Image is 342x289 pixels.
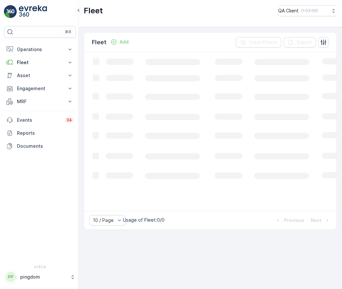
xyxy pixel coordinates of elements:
[66,117,72,123] p: 34
[17,117,61,123] p: Events
[4,82,76,95] button: Engagement
[301,8,318,13] p: ( +03:00 )
[92,38,107,47] p: Fleet
[236,37,281,48] button: Clear Filters
[17,130,73,136] p: Reports
[108,38,131,46] button: Add
[278,5,337,16] button: QA Client(+03:00)
[4,270,76,284] button: PPpingdom
[65,29,71,34] p: ⌘B
[84,6,103,16] p: Fleet
[120,39,129,45] p: Add
[278,7,299,14] p: QA Client
[284,217,304,224] p: Previous
[297,39,312,46] p: Export
[311,217,321,224] p: Next
[17,46,63,53] p: Operations
[4,5,17,18] img: logo
[6,272,16,282] div: PP
[4,127,76,140] a: Reports
[17,85,63,92] p: Engagement
[4,114,76,127] a: Events34
[4,140,76,153] a: Documents
[4,95,76,108] button: MRF
[17,98,63,105] p: MRF
[4,265,76,269] span: v 1.51.0
[249,39,277,46] p: Clear Filters
[4,69,76,82] button: Asset
[4,56,76,69] button: Fleet
[17,143,73,149] p: Documents
[4,43,76,56] button: Operations
[19,5,47,18] img: logo_light-DOdMpM7g.png
[310,216,331,224] button: Next
[17,59,63,66] p: Fleet
[17,72,63,79] p: Asset
[20,274,67,280] p: pingdom
[274,216,305,224] button: Previous
[284,37,316,48] button: Export
[123,217,164,223] p: Usage of Fleet : 0/0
